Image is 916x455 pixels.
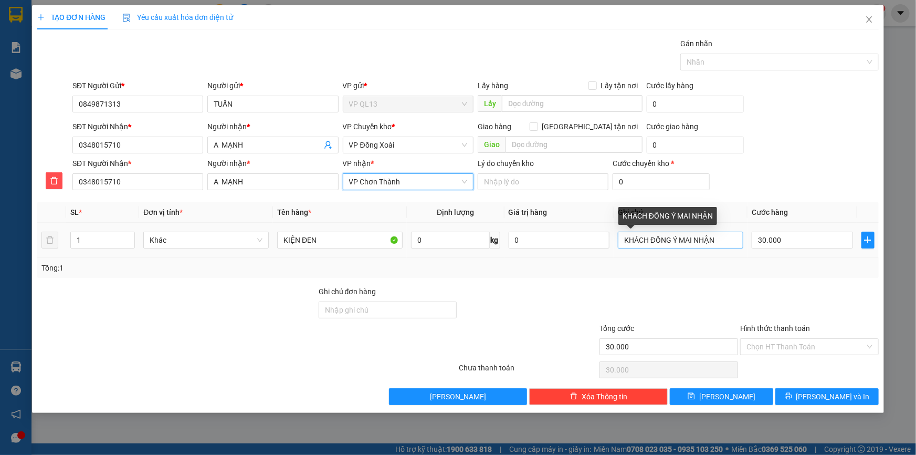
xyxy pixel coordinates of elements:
div: Cước chuyển kho [613,158,710,169]
span: Xóa Thông tin [582,391,627,402]
div: VP gửi [343,80,473,91]
span: VP QL13 [349,96,467,112]
span: Cước hàng [752,208,788,216]
button: delete [46,172,62,189]
span: Yêu cầu xuất hóa đơn điện tử [122,13,233,22]
button: plus [861,232,875,249]
span: Định lượng [437,208,474,216]
span: close [865,15,873,24]
label: Cước lấy hàng [647,81,694,90]
span: Tổng cước [599,324,634,333]
input: VD: Bàn, Ghế [277,232,403,249]
div: Tổng: 1 [41,262,354,274]
span: printer [785,392,792,401]
th: Ghi chú [614,202,747,223]
div: Chưa thanh toán [458,362,599,380]
input: Cước giao hàng [647,137,744,153]
span: [PERSON_NAME] [430,391,486,402]
span: [PERSON_NAME] và In [796,391,870,402]
span: VP Chuyển kho [343,122,392,131]
span: delete [46,177,62,185]
span: plus [37,14,45,21]
span: Giá trị hàng [509,208,548,216]
span: VP Chơn Thành [349,174,467,190]
span: Lấy hàng [478,81,508,90]
button: printer[PERSON_NAME] và In [775,388,879,405]
span: Giao hàng [478,122,511,131]
span: Lấy [478,95,502,112]
span: [PERSON_NAME] [699,391,755,402]
input: Tên người nhận [207,173,338,190]
span: kg [490,232,500,249]
div: SĐT Người Nhận [72,158,203,169]
input: Dọc đường [506,136,643,153]
span: plus [862,236,874,244]
input: SĐT người nhận [72,173,203,190]
span: VP Đồng Xoài [349,137,467,153]
span: Lấy tận nơi [597,80,643,91]
label: Cước giao hàng [647,122,699,131]
span: Tên hàng [277,208,311,216]
label: Lý do chuyển kho [478,159,534,168]
div: SĐT Người Gửi [72,80,203,91]
button: deleteXóa Thông tin [529,388,668,405]
span: SL [70,208,79,216]
button: [PERSON_NAME] [389,388,528,405]
span: Đơn vị tính [143,208,183,216]
span: [GEOGRAPHIC_DATA] tận nơi [538,121,643,132]
input: Ghi Chú [618,232,743,249]
label: Hình thức thanh toán [740,324,810,333]
label: Gán nhãn [680,39,712,48]
span: user-add [324,141,332,149]
input: 0 [509,232,610,249]
span: save [688,392,695,401]
div: KHÁCH ĐỒNG Ý MAI NHẬN [618,207,717,225]
button: delete [41,232,58,249]
div: Người nhận [207,121,338,132]
label: Ghi chú đơn hàng [319,287,376,296]
input: Lý do chuyển kho [478,173,608,190]
input: Ghi chú đơn hàng [319,302,457,318]
span: delete [570,392,577,401]
input: Dọc đường [502,95,643,112]
span: Giao [478,136,506,153]
span: Khác [150,232,262,248]
input: Cước lấy hàng [647,96,744,112]
div: Người nhận [207,158,338,169]
span: TẠO ĐƠN HÀNG [37,13,106,22]
button: Close [855,5,884,35]
div: Người gửi [207,80,338,91]
div: SĐT Người Nhận [72,121,203,132]
img: icon [122,14,131,22]
button: save[PERSON_NAME] [670,388,773,405]
span: VP nhận [343,159,371,168]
